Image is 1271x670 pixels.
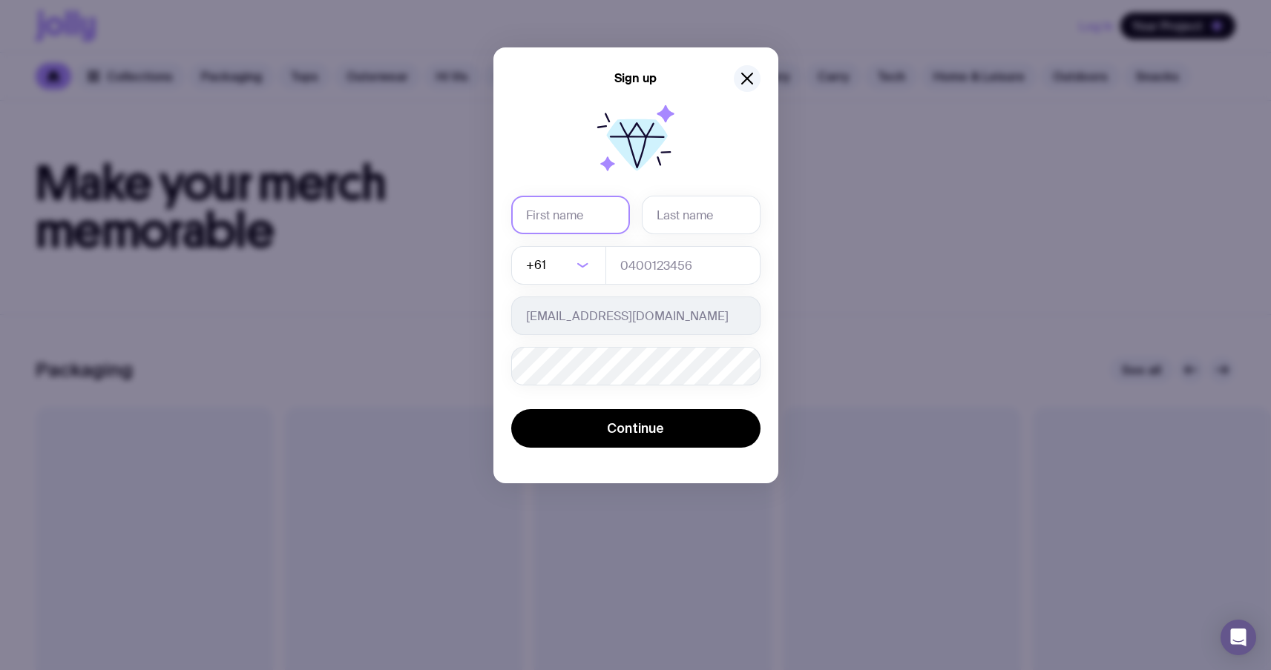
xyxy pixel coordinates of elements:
input: First name [511,196,630,234]
input: Search for option [549,246,572,285]
input: 0400123456 [605,246,761,285]
button: Continue [511,409,761,448]
span: Continue [607,419,664,437]
input: Last name [642,196,761,234]
h5: Sign up [614,71,657,86]
input: you@email.com [511,296,761,335]
div: Search for option [511,246,606,285]
div: Open Intercom Messenger [1221,620,1256,655]
span: +61 [526,246,549,285]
